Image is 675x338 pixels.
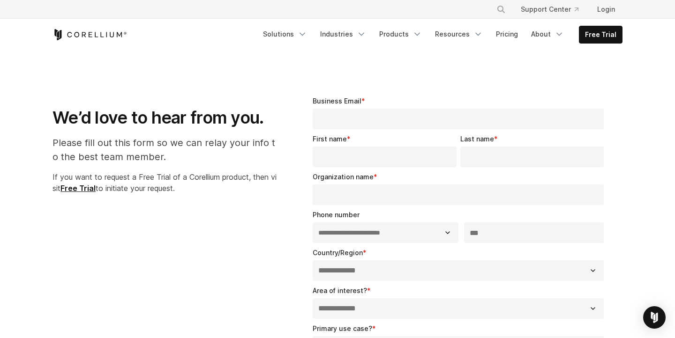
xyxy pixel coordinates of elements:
a: Pricing [490,26,524,43]
span: Phone number [313,211,360,219]
p: If you want to request a Free Trial of a Corellium product, then visit to initiate your request. [52,171,279,194]
a: Corellium Home [52,29,127,40]
div: Navigation Menu [485,1,622,18]
span: Primary use case? [313,324,372,332]
span: Area of interest? [313,287,367,294]
span: First name [313,135,347,143]
a: Products [374,26,427,43]
span: Business Email [313,97,361,105]
a: Free Trial [60,184,96,193]
span: Last name [460,135,494,143]
a: Support Center [513,1,586,18]
div: Open Intercom Messenger [643,306,666,329]
a: Login [590,1,622,18]
p: Please fill out this form so we can relay your info to the best team member. [52,136,279,164]
span: Organization name [313,173,374,181]
a: Solutions [257,26,313,43]
button: Search [493,1,510,18]
span: Country/Region [313,249,363,257]
div: Navigation Menu [257,26,622,44]
a: About [525,26,570,43]
h1: We’d love to hear from you. [52,107,279,128]
a: Resources [429,26,488,43]
a: Free Trial [579,26,622,43]
a: Industries [315,26,372,43]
